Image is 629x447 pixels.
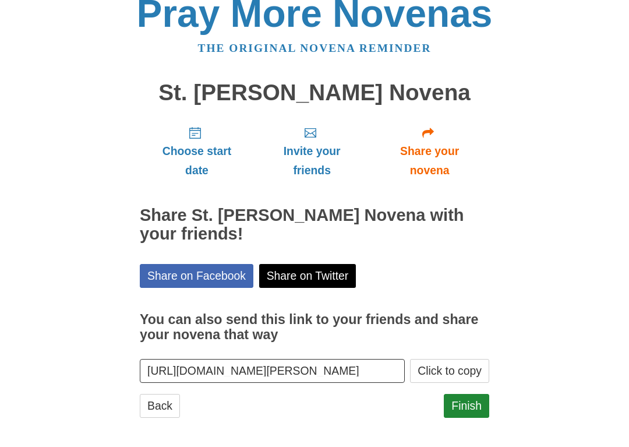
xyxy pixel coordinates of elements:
[381,142,478,180] span: Share your novena
[140,264,253,288] a: Share on Facebook
[198,42,432,54] a: The original novena reminder
[410,359,489,383] button: Click to copy
[254,117,370,186] a: Invite your friends
[151,142,242,180] span: Choose start date
[140,312,489,342] h3: You can also send this link to your friends and share your novena that way
[444,394,489,418] a: Finish
[259,264,356,288] a: Share on Twitter
[140,80,489,105] h1: St. [PERSON_NAME] Novena
[140,394,180,418] a: Back
[140,206,489,244] h2: Share St. [PERSON_NAME] Novena with your friends!
[266,142,358,180] span: Invite your friends
[370,117,489,186] a: Share your novena
[140,117,254,186] a: Choose start date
